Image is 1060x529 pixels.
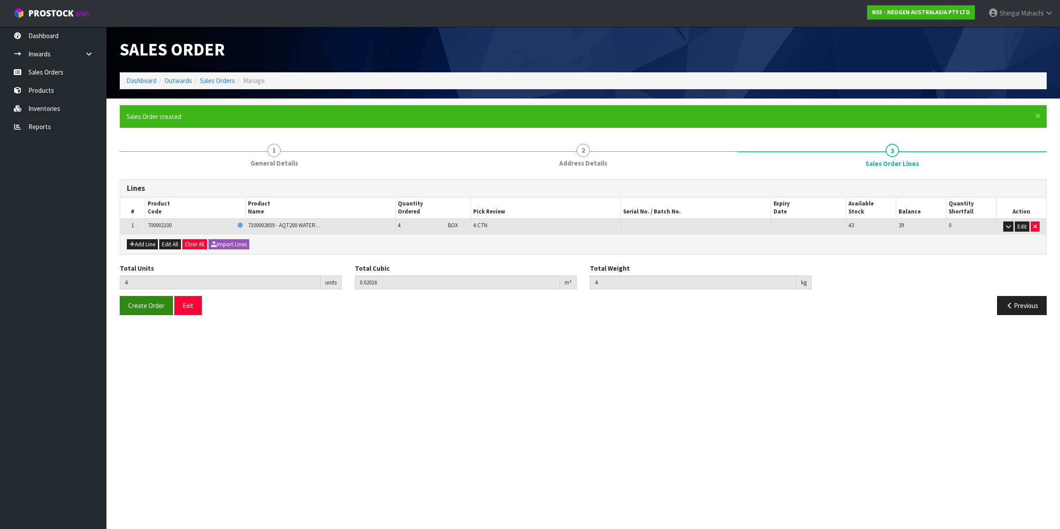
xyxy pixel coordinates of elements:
[174,296,202,315] button: Exit
[243,76,265,85] span: Manage
[355,264,389,273] label: Total Cubic
[396,197,471,219] th: Quantity Ordered
[355,276,560,289] input: Total Cubic
[28,8,74,19] span: ProStock
[182,239,207,250] button: Clear All
[159,239,181,250] button: Edit All
[248,221,319,229] span: 7100002659 - AQT200 WATER...
[120,276,321,289] input: Total Units
[120,264,154,273] label: Total Units
[120,173,1047,322] span: Sales Order Lines
[560,276,577,290] div: m³
[75,10,89,18] small: WMS
[13,8,24,19] img: cube-alt.png
[1035,110,1040,122] span: ×
[471,197,621,219] th: Pick Review
[886,144,899,157] span: 3
[872,8,970,16] strong: N03 - NEOGEN AUSTRALASIA PTY LTD
[590,276,797,289] input: Total Weight
[797,276,812,290] div: kg
[559,158,607,168] span: Address Details
[145,197,245,219] th: Product Code
[148,221,172,229] span: 700002100
[1000,9,1020,17] span: Shingai
[127,239,158,250] button: Add Line
[848,221,854,229] span: 43
[131,221,134,229] span: 1
[1021,9,1044,17] span: Mahachi
[398,221,400,229] span: 4
[126,112,181,121] span: Sales Order created
[865,159,919,168] span: Sales Order Lines
[237,223,243,229] i: Frozen Goods
[251,158,298,168] span: General Details
[996,197,1046,219] th: Action
[127,184,1040,193] h3: Lines
[448,221,458,229] span: BOX
[128,301,165,310] span: Create Order
[946,197,996,219] th: Quantity Shortfall
[126,76,157,85] a: Dashboard
[590,264,630,273] label: Total Weight
[771,197,846,219] th: Expiry Date
[120,197,145,219] th: #
[846,197,896,219] th: Available Stock
[321,276,342,290] div: units
[577,144,590,157] span: 2
[245,197,396,219] th: Product Name
[208,239,249,250] button: Import Lines
[200,76,235,85] a: Sales Orders
[120,38,225,60] span: Sales Order
[120,296,173,315] button: Create Order
[1015,221,1029,232] button: Edit
[473,221,487,229] span: 4 CTN
[899,221,904,229] span: 39
[267,144,281,157] span: 1
[896,197,946,219] th: Balance
[997,296,1047,315] button: Previous
[621,197,771,219] th: Serial No. / Batch No.
[165,76,192,85] a: Outwards
[949,221,951,229] span: 0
